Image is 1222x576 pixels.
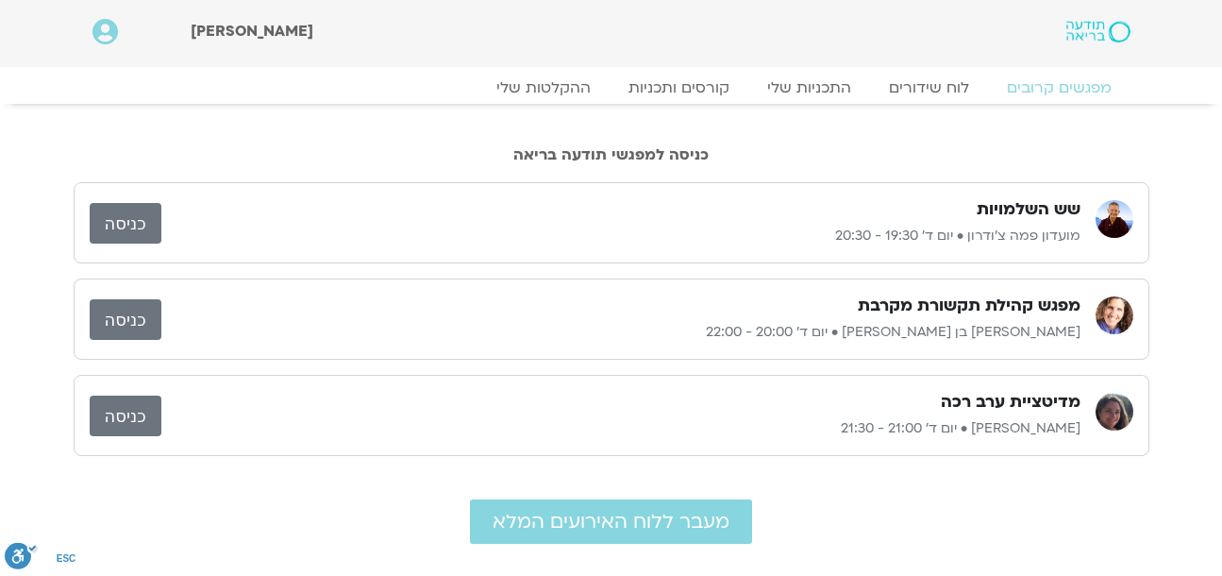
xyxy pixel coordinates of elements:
nav: Menu [92,78,1130,97]
a: מפגשים קרובים [988,78,1130,97]
h3: מדיטציית ערב רכה [941,391,1080,414]
h3: שש השלמויות [977,198,1080,221]
a: מעבר ללוח האירועים המלא [470,500,752,544]
p: מועדון פמה צ'ודרון • יום ד׳ 19:30 - 20:30 [161,225,1080,247]
a: לוח שידורים [870,78,988,97]
a: קורסים ותכניות [610,78,748,97]
img: מועדון פמה צ'ודרון [1096,200,1133,238]
p: [PERSON_NAME] • יום ד׳ 21:00 - 21:30 [161,417,1080,440]
a: ההקלטות שלי [477,78,610,97]
a: כניסה [90,203,161,244]
a: כניסה [90,396,161,436]
h3: מפגש קהילת תקשורת מקרבת [858,295,1080,317]
p: [PERSON_NAME] בן [PERSON_NAME] • יום ד׳ 20:00 - 22:00 [161,321,1080,344]
span: [PERSON_NAME] [191,21,313,42]
a: התכניות שלי [748,78,870,97]
img: שאנייה כהן בן חיים [1096,296,1133,334]
span: מעבר ללוח האירועים המלא [493,511,729,533]
h2: כניסה למפגשי תודעה בריאה [74,146,1149,163]
img: קרן גל [1096,393,1133,431]
a: כניסה [90,299,161,340]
